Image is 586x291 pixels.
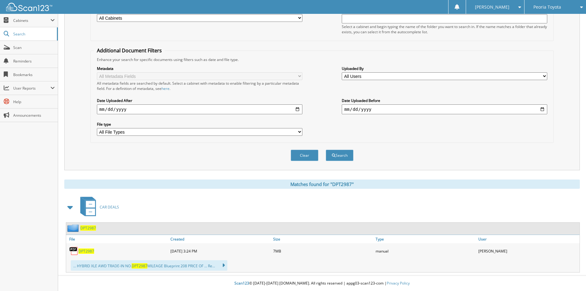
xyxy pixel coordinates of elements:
label: Uploaded By [342,66,547,71]
div: manual [374,245,477,257]
div: All metadata fields are searched by default. Select a cabinet with metadata to enable filtering b... [97,81,302,91]
div: [PERSON_NAME] [477,245,580,257]
span: CAR DEALS [100,204,119,210]
span: Scan [13,45,55,50]
div: ... HYBRID XLE AWD TRADE-IN NO. MILEAGE Blueprint 208 PRICE OF ... Re... [71,260,227,271]
span: Search [13,31,54,37]
a: CAR DEALS [77,195,119,219]
button: Clear [291,150,318,161]
img: PDF.png [69,246,78,256]
legend: Additional Document Filters [94,47,165,54]
a: DPT2987 [80,225,96,231]
img: folder2.png [67,224,80,232]
a: here [161,86,169,91]
div: Enhance your search for specific documents using filters such as date and file type. [94,57,550,62]
a: Type [374,235,477,243]
a: User [477,235,580,243]
img: scan123-logo-white.svg [6,3,52,11]
label: Date Uploaded Before [342,98,547,103]
button: Search [326,150,353,161]
a: Privacy Policy [387,281,410,286]
span: Reminders [13,59,55,64]
input: start [97,104,302,114]
span: Help [13,99,55,104]
span: [PERSON_NAME] [475,5,509,9]
a: DPT2987 [78,249,94,254]
span: DPT2987 [132,263,147,269]
a: File [66,235,169,243]
div: Select a cabinet and begin typing the name of the folder you want to search in. If the name match... [342,24,547,34]
a: Created [169,235,272,243]
label: File type [97,122,302,127]
span: Announcements [13,113,55,118]
span: Bookmarks [13,72,55,77]
span: Peoria Toyota [533,5,561,9]
div: Matches found for "DPT2987" [64,180,580,189]
span: User Reports [13,86,50,91]
span: Cabinets [13,18,50,23]
label: Date Uploaded After [97,98,302,103]
div: [DATE] 3:24 PM [169,245,272,257]
label: Metadata [97,66,302,71]
span: Scan123 [234,281,249,286]
input: end [342,104,547,114]
div: 7MB [272,245,374,257]
iframe: Chat Widget [555,261,586,291]
div: © [DATE]-[DATE] [DOMAIN_NAME]. All rights reserved | appg03-scan123-com | [58,276,586,291]
a: Size [272,235,374,243]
